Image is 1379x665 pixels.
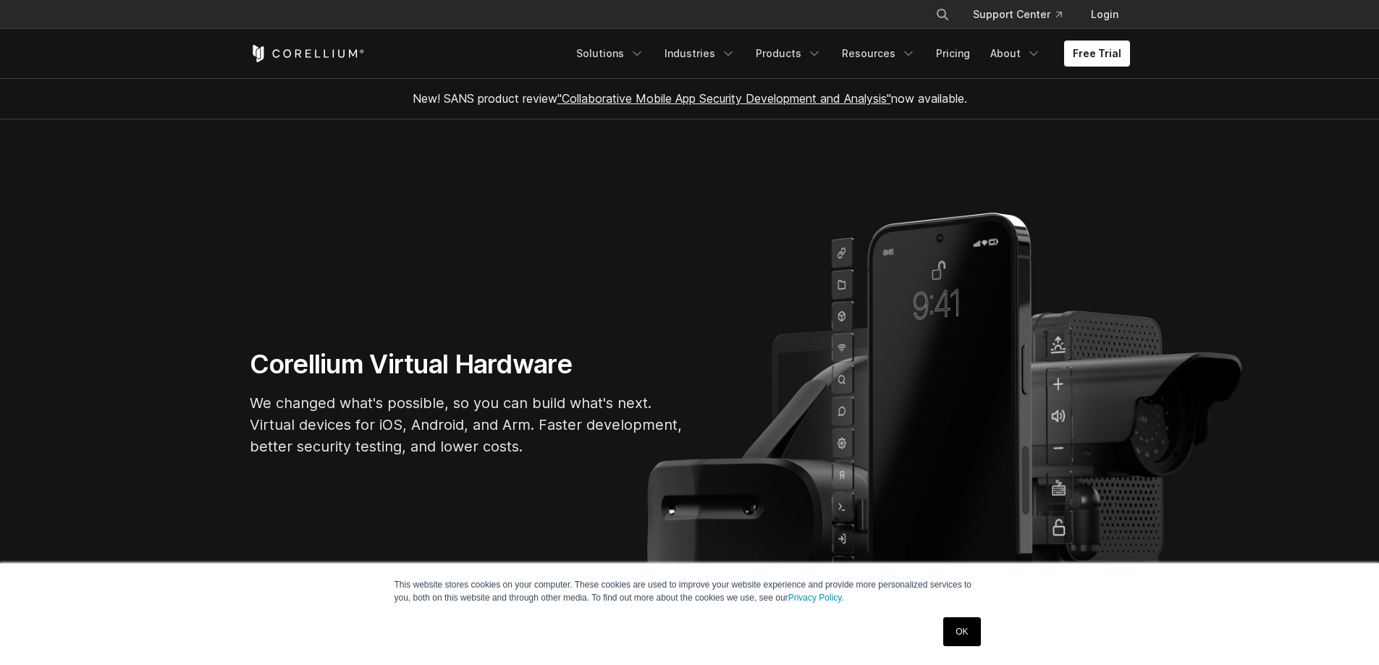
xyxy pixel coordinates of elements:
p: We changed what's possible, so you can build what's next. Virtual devices for iOS, Android, and A... [250,392,684,457]
a: About [982,41,1050,67]
p: This website stores cookies on your computer. These cookies are used to improve your website expe... [395,578,985,604]
a: Login [1079,1,1130,27]
a: Industries [656,41,744,67]
a: Resources [833,41,924,67]
a: "Collaborative Mobile App Security Development and Analysis" [557,91,891,106]
span: New! SANS product review now available. [413,91,967,106]
h1: Corellium Virtual Hardware [250,348,684,381]
div: Navigation Menu [918,1,1130,27]
a: Pricing [927,41,979,67]
a: Free Trial [1064,41,1130,67]
a: OK [943,617,980,646]
button: Search [929,1,956,27]
a: Solutions [568,41,653,67]
a: Products [747,41,830,67]
a: Corellium Home [250,45,365,62]
a: Privacy Policy. [788,593,844,603]
div: Navigation Menu [568,41,1130,67]
a: Support Center [961,1,1074,27]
